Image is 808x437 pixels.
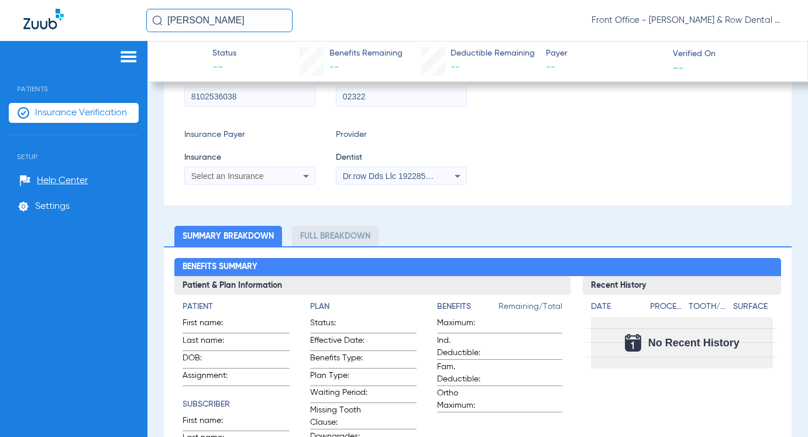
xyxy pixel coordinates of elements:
span: Assignment: [183,370,240,386]
span: Missing Tooth Clause: [310,404,367,429]
span: Status: [310,317,367,333]
span: Insurance [184,152,315,164]
span: Select an Insurance [191,171,264,181]
span: Ortho Maximum: [437,387,494,412]
span: Settings [35,201,70,212]
app-breakdown-title: Benefits [437,301,498,317]
span: Front Office - [PERSON_NAME] & Row Dental Group [592,15,785,26]
span: Plan Type: [310,370,367,386]
span: DOB: [183,352,240,368]
span: Payer [546,47,662,60]
span: Dentist [336,152,467,164]
span: Effective Date: [310,335,367,350]
span: Remaining/Total [498,301,562,317]
h4: Subscriber [183,398,290,411]
img: Calendar [625,334,641,352]
li: Summary Breakdown [174,226,282,246]
span: -- [451,63,460,72]
h4: Date [591,301,640,313]
app-breakdown-title: Tooth/Quad [689,301,729,317]
span: First name: [183,317,240,333]
span: Last name: [183,335,240,350]
span: -- [546,60,662,75]
img: Search Icon [152,15,163,26]
span: First name: [183,415,240,431]
span: Ind. Deductible: [437,335,494,359]
iframe: Chat Widget [749,381,808,437]
span: Benefits Remaining [329,47,403,60]
span: Insurance Payer [184,129,315,141]
li: Full Breakdown [292,226,379,246]
span: Help Center [37,175,88,187]
span: -- [673,61,683,74]
app-breakdown-title: Surface [733,301,773,317]
span: Verified On [673,48,789,60]
span: Maximum: [437,317,494,333]
span: Waiting Period: [310,387,367,402]
img: Zuub Logo [23,9,64,29]
h3: Patient & Plan Information [174,276,571,295]
app-breakdown-title: Procedure [650,301,685,317]
span: Provider [336,129,467,141]
span: Patients [9,67,139,93]
span: Status [212,47,236,60]
h4: Plan [310,301,417,313]
h4: Tooth/Quad [689,301,729,313]
span: No Recent History [648,337,740,349]
h4: Surface [733,301,773,313]
span: Benefits Type: [310,352,367,368]
app-breakdown-title: Date [591,301,640,317]
h4: Patient [183,301,290,313]
span: -- [329,63,339,72]
input: Search for patients [146,9,293,32]
h4: Benefits [437,301,498,313]
h4: Procedure [650,301,685,313]
span: Insurance Verification [35,107,127,119]
h2: Benefits Summary [174,258,782,277]
a: Help Center [19,175,88,187]
img: hamburger-icon [119,50,138,64]
span: Setup [9,135,139,161]
span: Fam. Deductible: [437,361,494,386]
span: Dr.row Dds Llc 1922855717 [343,171,444,181]
span: -- [212,60,236,75]
span: Deductible Remaining [451,47,535,60]
h3: Recent History [583,276,781,295]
